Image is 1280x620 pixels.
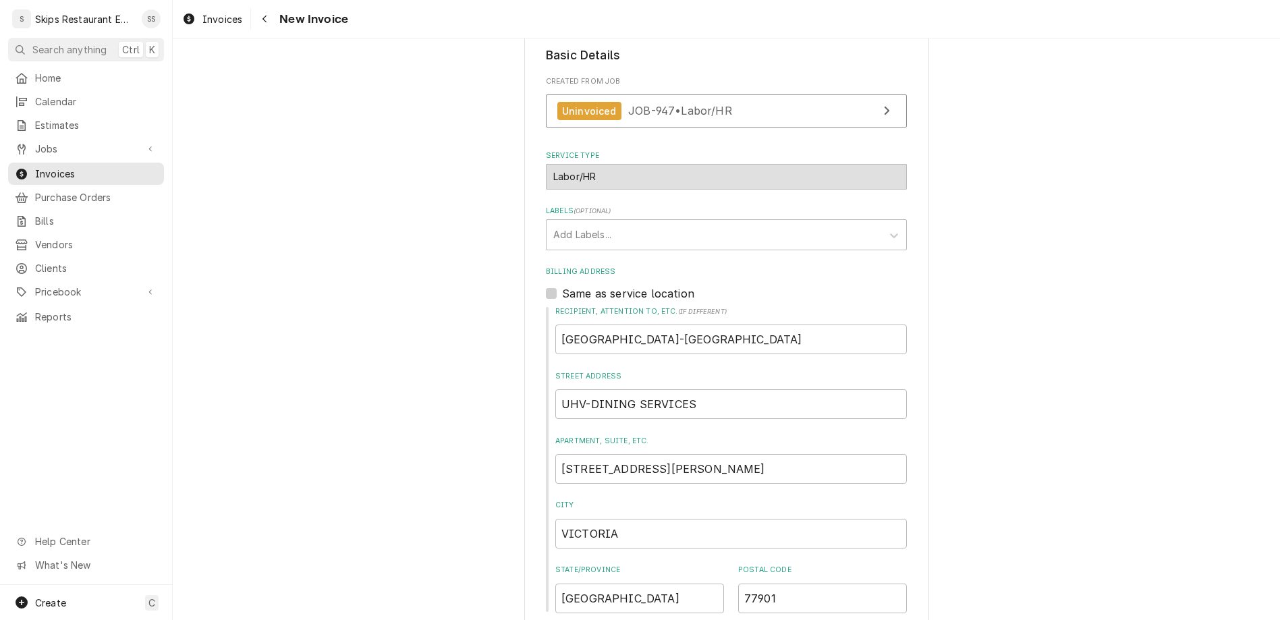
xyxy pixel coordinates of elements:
a: Clients [8,257,164,279]
label: Billing Address [546,266,907,277]
div: S [12,9,31,28]
label: Recipient, Attention To, etc. [555,306,907,317]
legend: Basic Details [546,47,907,64]
span: JOB-947 • Labor/HR [628,104,732,117]
div: Created From Job [546,76,907,134]
span: Vendors [35,237,157,252]
div: Labels [546,206,907,250]
span: Clients [35,261,157,275]
span: Help Center [35,534,156,548]
span: What's New [35,558,156,572]
span: C [148,596,155,610]
label: State/Province [555,565,724,575]
span: Ctrl [122,43,140,57]
span: Jobs [35,142,137,156]
a: Vendors [8,233,164,256]
span: Reports [35,310,157,324]
span: Estimates [35,118,157,132]
div: Skips Restaurant Equipment [35,12,134,26]
a: Purchase Orders [8,186,164,208]
div: Street Address [555,371,907,419]
a: Invoices [177,8,248,30]
a: Go to What's New [8,554,164,576]
a: View Job [546,94,907,128]
label: Service Type [546,150,907,161]
span: Invoices [35,167,157,181]
div: Service Type [546,150,907,189]
span: Pricebook [35,285,137,299]
div: Shan Skipper's Avatar [142,9,161,28]
label: Street Address [555,371,907,382]
label: Same as service location [562,285,694,302]
a: Bills [8,210,164,232]
div: Apartment, Suite, etc. [555,436,907,484]
span: Bills [35,214,157,228]
span: Create [35,597,66,609]
button: Search anythingCtrlK [8,38,164,61]
span: Created From Job [546,76,907,87]
div: SS [142,9,161,28]
a: Calendar [8,90,164,113]
div: Recipient, Attention To, etc. [555,306,907,354]
span: ( optional ) [574,207,611,215]
label: Apartment, Suite, etc. [555,436,907,447]
a: Home [8,67,164,89]
a: Go to Pricebook [8,281,164,303]
span: ( if different ) [678,308,727,315]
div: Billing Address [546,266,907,613]
a: Invoices [8,163,164,185]
button: Navigate back [254,8,275,30]
span: Search anything [32,43,107,57]
span: Purchase Orders [35,190,157,204]
div: State/Province [555,565,724,613]
a: Reports [8,306,164,328]
a: Estimates [8,114,164,136]
a: Go to Jobs [8,138,164,160]
span: Home [35,71,157,85]
span: K [149,43,155,57]
a: Go to Help Center [8,530,164,553]
span: Invoices [202,12,242,26]
div: Uninvoiced [557,102,621,120]
label: City [555,500,907,511]
span: New Invoice [275,10,348,28]
div: Postal Code [738,565,907,613]
label: Postal Code [738,565,907,575]
div: City [555,500,907,548]
span: Calendar [35,94,157,109]
label: Labels [546,206,907,217]
div: Labor/HR [546,164,907,190]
